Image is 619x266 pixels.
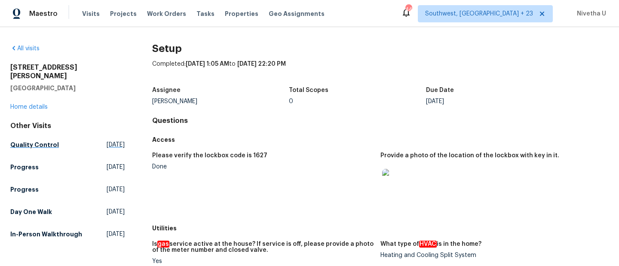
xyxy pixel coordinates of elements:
[107,185,125,194] span: [DATE]
[405,5,411,14] div: 446
[380,252,602,258] div: Heating and Cooling Split System
[10,84,125,92] h5: [GEOGRAPHIC_DATA]
[82,9,100,18] span: Visits
[10,226,125,242] a: In-Person Walkthrough[DATE]
[107,163,125,171] span: [DATE]
[10,204,125,220] a: Day One Walk[DATE]
[380,241,481,247] h5: What type of is in the home?
[10,104,48,110] a: Home details
[10,141,59,149] h5: Quality Control
[10,63,125,80] h2: [STREET_ADDRESS][PERSON_NAME]
[573,9,606,18] span: Nivetha U
[107,208,125,216] span: [DATE]
[10,208,52,216] h5: Day One Walk
[426,87,454,93] h5: Due Date
[157,241,169,248] em: gas
[425,9,533,18] span: Southwest, [GEOGRAPHIC_DATA] + 23
[237,61,286,67] span: [DATE] 22:20 PM
[152,87,181,93] h5: Assignee
[107,141,125,149] span: [DATE]
[152,98,289,104] div: [PERSON_NAME]
[225,9,258,18] span: Properties
[10,182,125,197] a: Progress[DATE]
[269,9,325,18] span: Geo Assignments
[196,11,215,17] span: Tasks
[147,9,186,18] span: Work Orders
[152,44,609,53] h2: Setup
[152,135,609,144] h5: Access
[152,164,374,170] div: Done
[152,116,609,125] h4: Questions
[107,230,125,238] span: [DATE]
[29,9,58,18] span: Maestro
[152,153,267,159] h5: Please verify the lockbox code is 1627
[419,241,437,248] em: HVAC
[152,224,609,232] h5: Utilities
[10,185,39,194] h5: Progress
[110,9,137,18] span: Projects
[152,60,609,82] div: Completed: to
[152,241,374,253] h5: Is service active at the house? If service is off, please provide a photo of the meter number and...
[289,98,426,104] div: 0
[152,258,374,264] div: Yes
[289,87,328,93] h5: Total Scopes
[10,163,39,171] h5: Progress
[10,159,125,175] a: Progress[DATE]
[10,137,125,153] a: Quality Control[DATE]
[10,122,125,130] div: Other Visits
[186,61,229,67] span: [DATE] 1:05 AM
[10,230,82,238] h5: In-Person Walkthrough
[380,153,559,159] h5: Provide a photo of the location of the lockbox with key in it.
[426,98,563,104] div: [DATE]
[10,46,40,52] a: All visits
